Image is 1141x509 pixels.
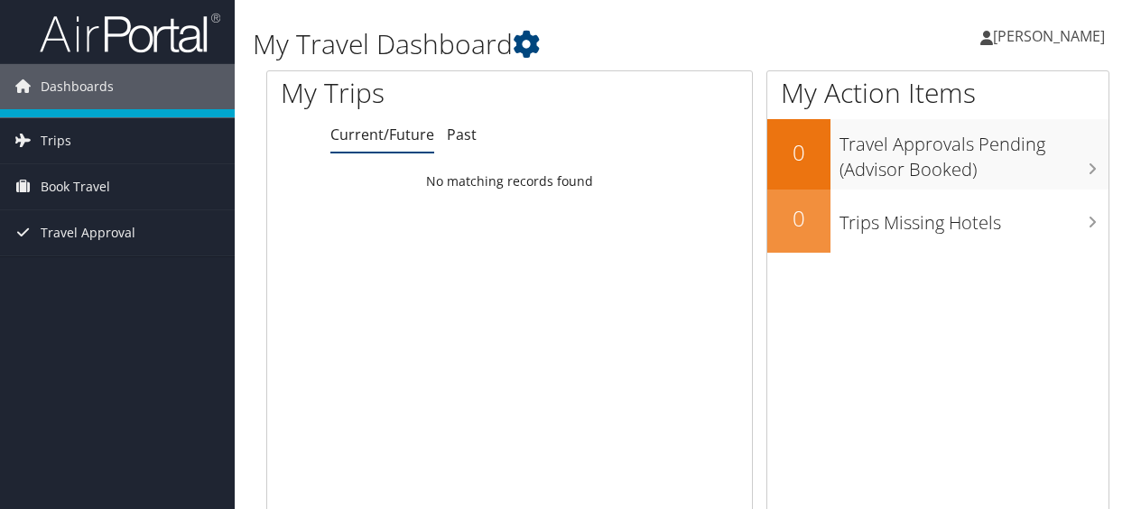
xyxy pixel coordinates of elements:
a: Current/Future [330,125,434,144]
td: No matching records found [267,165,752,198]
h1: My Trips [281,74,536,112]
h2: 0 [767,137,830,168]
img: airportal-logo.png [40,12,220,54]
h1: My Travel Dashboard [253,25,833,63]
span: Book Travel [41,164,110,209]
span: [PERSON_NAME] [993,26,1105,46]
a: Past [447,125,477,144]
span: Trips [41,118,71,163]
h3: Trips Missing Hotels [840,201,1109,236]
a: 0Trips Missing Hotels [767,190,1109,253]
span: Dashboards [41,64,114,109]
h1: My Action Items [767,74,1109,112]
h3: Travel Approvals Pending (Advisor Booked) [840,123,1109,182]
a: 0Travel Approvals Pending (Advisor Booked) [767,119,1109,189]
span: Travel Approval [41,210,135,255]
h2: 0 [767,203,830,234]
a: [PERSON_NAME] [980,9,1123,63]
